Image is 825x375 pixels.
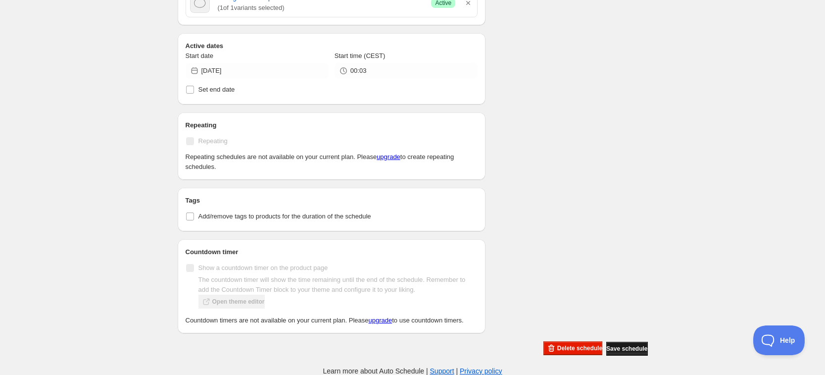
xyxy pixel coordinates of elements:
p: The countdown timer will show the time remaining until the end of the schedule. Remember to add t... [198,275,478,295]
h2: Active dates [186,41,478,51]
span: ( 1 of 1 variants selected) [218,3,424,13]
h2: Countdown timer [186,247,478,257]
span: Add/remove tags to products for the duration of the schedule [198,213,371,220]
button: Save schedule [606,342,647,356]
a: Support [430,367,454,375]
p: Repeating schedules are not available on your current plan. Please to create repeating schedules. [186,152,478,172]
a: upgrade [369,317,392,324]
iframe: Toggle Customer Support [753,325,805,355]
span: Repeating [198,137,228,145]
span: Start time (CEST) [335,52,386,59]
a: upgrade [377,153,400,161]
button: Delete schedule [543,341,602,355]
span: Delete schedule [557,344,602,352]
h2: Tags [186,196,478,206]
a: Privacy policy [460,367,502,375]
h2: Repeating [186,120,478,130]
p: Countdown timers are not available on your current plan. Please to use countdown timers. [186,316,478,325]
span: Show a countdown timer on the product page [198,264,328,271]
span: Save schedule [606,345,647,353]
span: Start date [186,52,213,59]
span: Set end date [198,86,235,93]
